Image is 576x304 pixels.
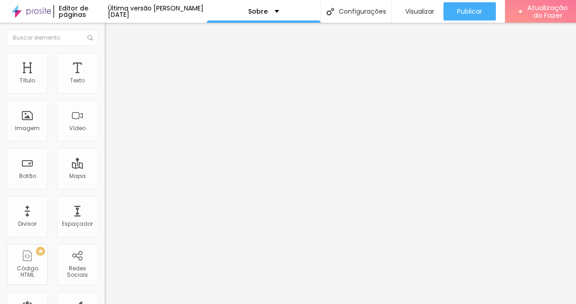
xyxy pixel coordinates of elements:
[392,2,443,20] button: Visualizar
[15,124,40,132] font: Imagem
[62,220,93,228] font: Espaçador
[67,264,88,279] font: Redes Sociais
[7,30,98,46] input: Buscar elemento
[17,264,38,279] font: Código HTML
[457,7,482,16] font: Publicar
[527,3,568,20] font: Atualização do Fazer
[69,172,86,180] font: Mapa
[69,124,86,132] font: Vídeo
[405,7,434,16] font: Visualizar
[19,172,36,180] font: Botão
[59,4,88,19] font: Editor de páginas
[87,35,93,41] img: Ícone
[20,76,35,84] font: Título
[326,8,334,15] img: Ícone
[248,7,268,16] font: Sobre
[108,4,204,19] font: Última versão [PERSON_NAME] [DATE]
[339,7,386,16] font: Configurações
[443,2,496,20] button: Publicar
[70,76,85,84] font: Texto
[18,220,36,228] font: Divisor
